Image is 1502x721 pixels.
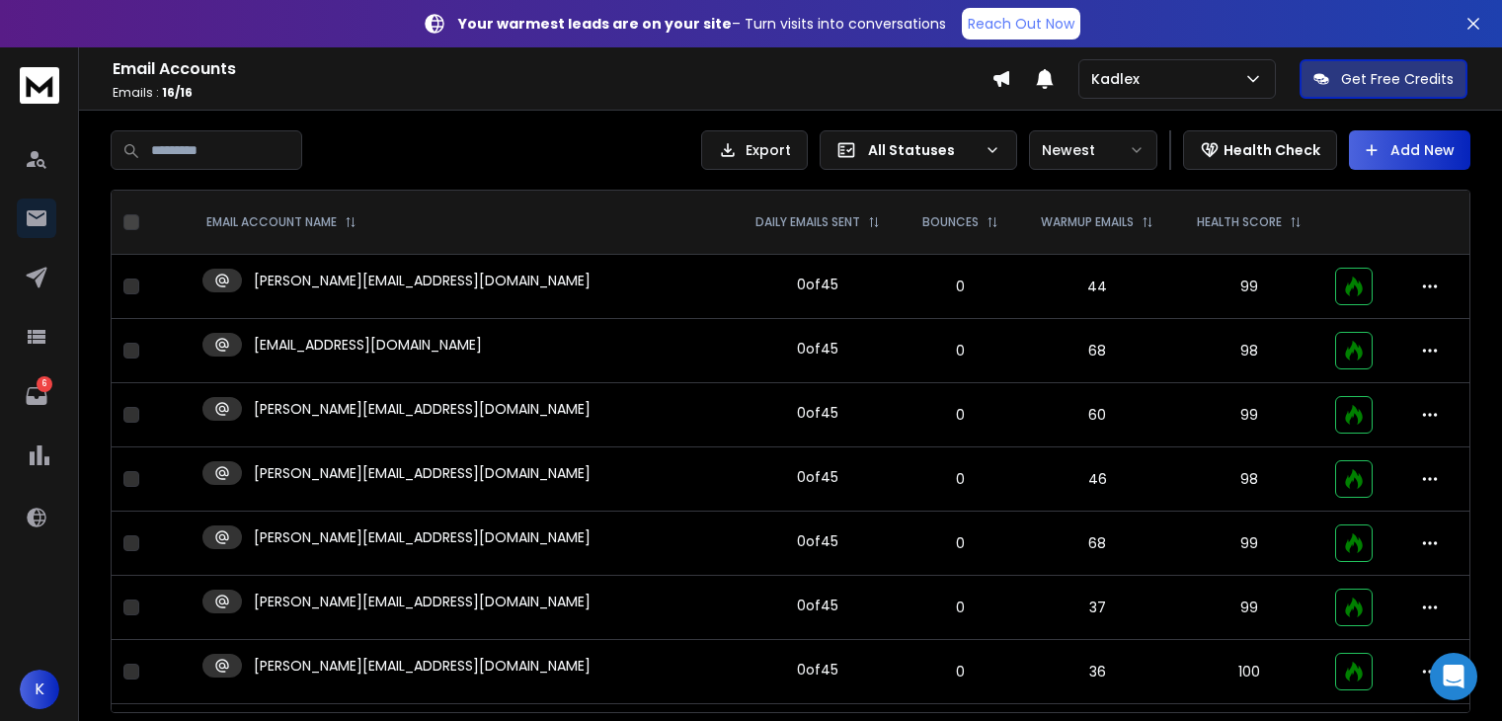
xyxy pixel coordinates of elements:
p: 6 [37,376,52,392]
p: DAILY EMAILS SENT [755,214,860,230]
a: 6 [17,376,56,416]
p: [EMAIL_ADDRESS][DOMAIN_NAME] [254,335,482,355]
button: Export [701,130,808,170]
h1: Email Accounts [113,57,991,81]
p: 0 [914,598,1007,617]
p: [PERSON_NAME][EMAIL_ADDRESS][DOMAIN_NAME] [254,592,591,611]
button: K [20,670,59,709]
p: [PERSON_NAME][EMAIL_ADDRESS][DOMAIN_NAME] [254,527,591,547]
td: 98 [1176,319,1324,383]
p: Emails : [113,85,991,101]
p: [PERSON_NAME][EMAIL_ADDRESS][DOMAIN_NAME] [254,656,591,676]
p: [PERSON_NAME][EMAIL_ADDRESS][DOMAIN_NAME] [254,271,591,290]
p: 0 [914,533,1007,553]
td: 99 [1176,383,1324,447]
div: Open Intercom Messenger [1430,653,1477,700]
p: WARMUP EMAILS [1041,214,1134,230]
p: 0 [914,341,1007,360]
button: Add New [1349,130,1470,170]
div: 0 of 45 [797,339,838,359]
button: Health Check [1183,130,1337,170]
td: 36 [1019,640,1175,704]
button: Newest [1029,130,1157,170]
div: 0 of 45 [797,403,838,423]
td: 37 [1019,576,1175,640]
p: Get Free Credits [1341,69,1454,89]
p: Kadlex [1091,69,1147,89]
span: 16 / 16 [162,84,193,101]
div: 0 of 45 [797,467,838,487]
td: 100 [1176,640,1324,704]
p: 0 [914,405,1007,425]
td: 99 [1176,512,1324,576]
button: Get Free Credits [1300,59,1467,99]
p: 0 [914,277,1007,296]
img: logo [20,67,59,104]
td: 98 [1176,447,1324,512]
div: 0 of 45 [797,596,838,615]
p: 0 [914,662,1007,681]
td: 68 [1019,512,1175,576]
p: 0 [914,469,1007,489]
td: 60 [1019,383,1175,447]
p: Health Check [1224,140,1320,160]
div: EMAIL ACCOUNT NAME [206,214,356,230]
td: 44 [1019,255,1175,319]
p: Reach Out Now [968,14,1074,34]
p: BOUNCES [922,214,979,230]
div: 0 of 45 [797,531,838,551]
p: [PERSON_NAME][EMAIL_ADDRESS][DOMAIN_NAME] [254,463,591,483]
p: [PERSON_NAME][EMAIL_ADDRESS][DOMAIN_NAME] [254,399,591,419]
a: Reach Out Now [962,8,1080,40]
td: 99 [1176,576,1324,640]
p: All Statuses [868,140,977,160]
div: 0 of 45 [797,275,838,294]
p: HEALTH SCORE [1197,214,1282,230]
strong: Your warmest leads are on your site [458,14,732,34]
p: – Turn visits into conversations [458,14,946,34]
td: 46 [1019,447,1175,512]
td: 68 [1019,319,1175,383]
div: 0 of 45 [797,660,838,680]
td: 99 [1176,255,1324,319]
